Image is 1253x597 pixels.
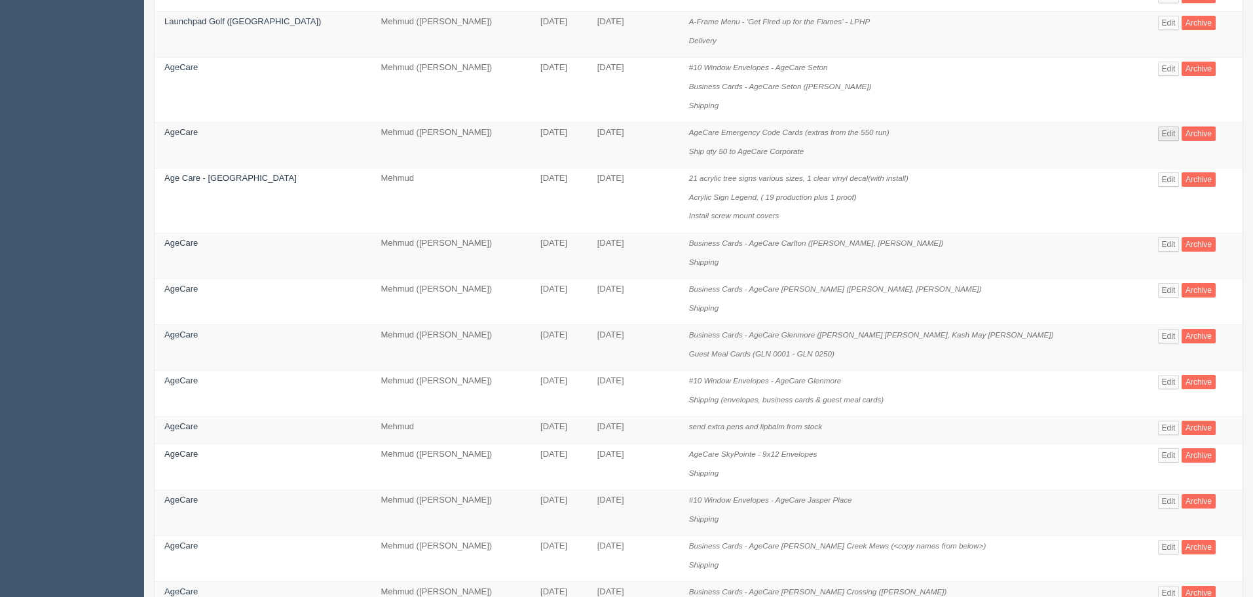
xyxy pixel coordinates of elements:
i: Shipping [689,101,719,109]
td: [DATE] [531,123,588,168]
i: AgeCare SkyPointe - 9x12 Envelopes [689,450,817,458]
td: [DATE] [588,58,679,123]
i: Acrylic Sign Legend, ( 19 production plus 1 proof) [689,193,857,201]
td: Mehmud ([PERSON_NAME]) [371,444,531,490]
i: Business Cards - AgeCare [PERSON_NAME] ([PERSON_NAME], [PERSON_NAME]) [689,284,982,293]
a: AgeCare [164,62,198,72]
td: [DATE] [531,371,588,417]
td: [DATE] [588,417,679,444]
a: Edit [1158,448,1180,463]
a: AgeCare [164,587,198,596]
a: Edit [1158,494,1180,509]
i: send extra pens and lipbalm from stock [689,422,822,431]
a: Archive [1182,62,1216,76]
a: Edit [1158,62,1180,76]
td: [DATE] [531,444,588,490]
i: Business Cards - AgeCare [PERSON_NAME] Crossing ([PERSON_NAME]) [689,587,947,596]
a: Archive [1182,540,1216,554]
a: Edit [1158,237,1180,252]
td: [DATE] [588,123,679,168]
td: [DATE] [531,279,588,325]
td: Mehmud ([PERSON_NAME]) [371,58,531,123]
td: [DATE] [588,168,679,233]
i: 21 acrylic tree signs various sizes, 1 clear vinyl decal(with install) [689,174,908,182]
a: AgeCare [164,421,198,431]
a: AgeCare [164,238,198,248]
i: Delivery [689,36,717,45]
i: Shipping [689,258,719,266]
a: Edit [1158,329,1180,343]
td: Mehmud ([PERSON_NAME]) [371,123,531,168]
i: Shipping [689,469,719,477]
a: Edit [1158,172,1180,187]
td: [DATE] [588,325,679,371]
a: AgeCare [164,541,198,550]
a: Edit [1158,126,1180,141]
i: Shipping [689,303,719,312]
td: [DATE] [531,12,588,58]
a: AgeCare [164,284,198,294]
i: Shipping [689,514,719,523]
a: AgeCare [164,449,198,459]
i: Business Cards - AgeCare Carlton ([PERSON_NAME], [PERSON_NAME]) [689,239,944,247]
a: Archive [1182,237,1216,252]
a: AgeCare [164,127,198,137]
a: Launchpad Golf ([GEOGRAPHIC_DATA]) [164,16,321,26]
i: Business Cards - AgeCare [PERSON_NAME] Creek Mews (<copy names from below>) [689,541,986,550]
a: Archive [1182,448,1216,463]
td: [DATE] [531,490,588,536]
a: Archive [1182,126,1216,141]
a: AgeCare [164,495,198,505]
a: Edit [1158,283,1180,298]
a: Edit [1158,540,1180,554]
td: [DATE] [588,12,679,58]
td: [DATE] [531,417,588,444]
i: Shipping (envelopes, business cards & guest meal cards) [689,395,884,404]
td: [DATE] [588,371,679,417]
a: Archive [1182,16,1216,30]
a: Archive [1182,421,1216,435]
td: Mehmud ([PERSON_NAME]) [371,233,531,279]
td: [DATE] [531,325,588,371]
td: [DATE] [531,233,588,279]
td: [DATE] [588,490,679,536]
td: [DATE] [588,444,679,490]
td: Mehmud ([PERSON_NAME]) [371,536,531,582]
i: A-Frame Menu - 'Get Fired up for the Flames' - LPHP [689,17,870,26]
td: [DATE] [531,58,588,123]
a: Archive [1182,375,1216,389]
td: [DATE] [531,536,588,582]
td: Mehmud ([PERSON_NAME]) [371,325,531,371]
i: Business Cards - AgeCare Glenmore ([PERSON_NAME] [PERSON_NAME], Kash May [PERSON_NAME]) [689,330,1054,339]
td: Mehmud ([PERSON_NAME]) [371,12,531,58]
a: Archive [1182,494,1216,509]
a: AgeCare [164,376,198,385]
td: Mehmud ([PERSON_NAME]) [371,279,531,325]
i: Ship qty 50 to AgeCare Corporate [689,147,804,155]
i: #10 Window Envelopes - AgeCare Jasper Place [689,495,852,504]
a: Edit [1158,375,1180,389]
td: Mehmud [371,168,531,233]
i: Install screw mount covers [689,211,779,220]
a: Archive [1182,329,1216,343]
i: AgeCare Emergency Code Cards (extras from the 550 run) [689,128,889,136]
td: Mehmud [371,417,531,444]
i: Shipping [689,560,719,569]
i: #10 Window Envelopes - AgeCare Glenmore [689,376,842,385]
a: AgeCare [164,330,198,339]
a: Archive [1182,172,1216,187]
i: #10 Window Envelopes - AgeCare Seton [689,63,828,71]
td: Mehmud ([PERSON_NAME]) [371,371,531,417]
a: Edit [1158,16,1180,30]
td: [DATE] [588,233,679,279]
a: Edit [1158,421,1180,435]
a: Age Care - [GEOGRAPHIC_DATA] [164,173,297,183]
i: Guest Meal Cards (GLN 0001 - GLN 0250) [689,349,834,358]
td: [DATE] [588,536,679,582]
i: Business Cards - AgeCare Seton ([PERSON_NAME]) [689,82,872,90]
td: [DATE] [588,279,679,325]
td: Mehmud ([PERSON_NAME]) [371,490,531,536]
a: Archive [1182,283,1216,298]
td: [DATE] [531,168,588,233]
